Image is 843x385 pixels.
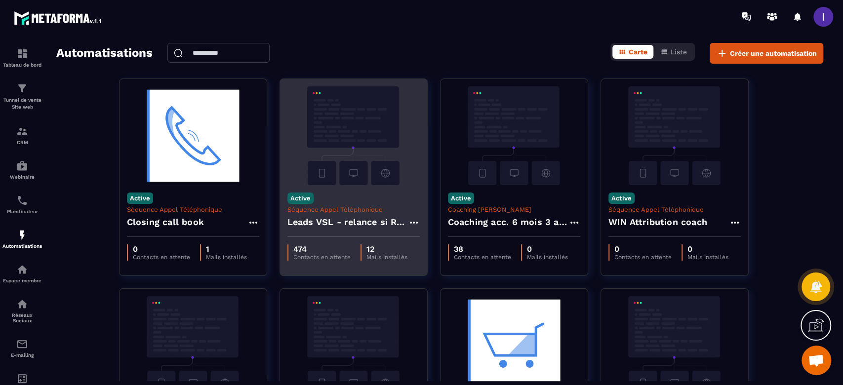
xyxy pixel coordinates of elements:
p: Contacts en attente [293,254,351,261]
p: Séquence Appel Téléphonique [287,206,420,213]
img: scheduler [16,194,28,206]
p: Contacts en attente [454,254,511,261]
a: emailemailE-mailing [2,331,42,365]
span: Carte [629,48,647,56]
span: Liste [671,48,687,56]
img: automations [16,264,28,275]
img: formation [16,82,28,94]
button: Liste [654,45,693,59]
a: automationsautomationsAutomatisations [2,222,42,256]
h4: Coaching acc. 6 mois 3 appels [448,215,568,229]
img: automation-background [448,86,580,185]
p: Tableau de bord [2,62,42,68]
a: schedulerschedulerPlanificateur [2,187,42,222]
img: accountant [16,373,28,385]
a: formationformationTableau de bord [2,40,42,75]
img: email [16,338,28,350]
p: Réseaux Sociaux [2,312,42,323]
h4: WIN Attribution coach [608,215,707,229]
h2: Automatisations [56,43,153,64]
p: Mails installés [366,254,407,261]
p: Webinaire [2,174,42,180]
p: E-mailing [2,352,42,358]
p: Coaching [PERSON_NAME] [448,206,580,213]
h4: Closing call book [127,215,204,229]
p: Planificateur [2,209,42,214]
a: automationsautomationsEspace membre [2,256,42,291]
a: formationformationCRM [2,118,42,153]
p: Tunnel de vente Site web [2,97,42,111]
p: Séquence Appel Téléphonique [127,206,259,213]
p: Séquence Appel Téléphonique [608,206,741,213]
p: Espace membre [2,278,42,283]
p: 0 [527,244,568,254]
button: Carte [612,45,653,59]
p: Mails installés [527,254,568,261]
p: 474 [293,244,351,254]
p: 0 [133,244,190,254]
h4: Leads VSL - relance si RDV non pris [287,215,408,229]
img: logo [14,9,103,27]
img: automation-background [287,86,420,185]
p: Contacts en attente [133,254,190,261]
p: Active [287,192,314,204]
p: Active [127,192,153,204]
p: Contacts en attente [614,254,672,261]
p: CRM [2,140,42,145]
img: automation-background [127,86,259,185]
img: automation-background [608,86,741,185]
img: automations [16,229,28,241]
p: Mails installés [206,254,247,261]
button: Créer une automatisation [710,43,823,64]
div: Ouvrir le chat [802,346,831,375]
img: formation [16,125,28,137]
img: formation [16,48,28,60]
img: automations [16,160,28,172]
p: Active [448,192,474,204]
a: formationformationTunnel de vente Site web [2,75,42,118]
p: Mails installés [687,254,728,261]
p: 1 [206,244,247,254]
a: automationsautomationsWebinaire [2,153,42,187]
p: Active [608,192,635,204]
a: social-networksocial-networkRéseaux Sociaux [2,291,42,331]
p: 0 [687,244,728,254]
p: Automatisations [2,243,42,249]
p: 0 [614,244,672,254]
p: 38 [454,244,511,254]
p: 12 [366,244,407,254]
span: Créer une automatisation [730,48,817,58]
img: social-network [16,298,28,310]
